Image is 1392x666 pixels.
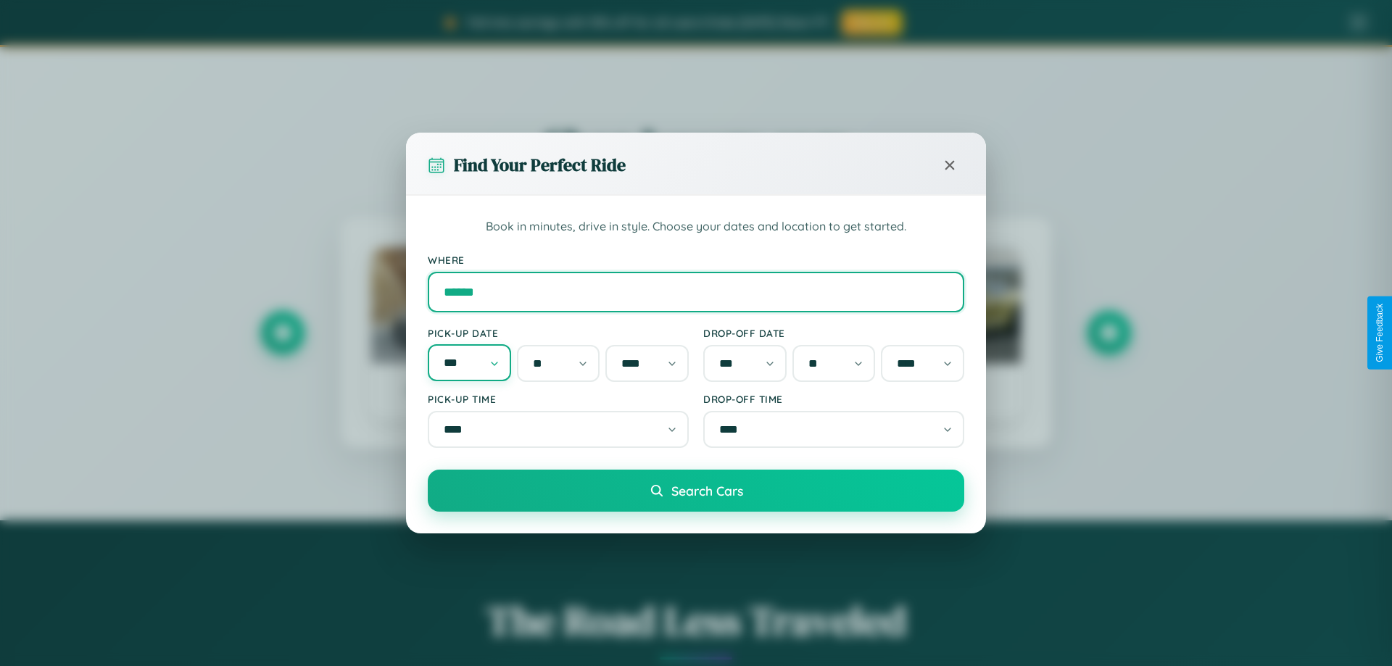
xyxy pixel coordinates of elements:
h3: Find Your Perfect Ride [454,153,626,177]
label: Pick-up Time [428,393,689,405]
button: Search Cars [428,470,964,512]
label: Pick-up Date [428,327,689,339]
label: Drop-off Time [703,393,964,405]
label: Where [428,254,964,266]
p: Book in minutes, drive in style. Choose your dates and location to get started. [428,217,964,236]
span: Search Cars [671,483,743,499]
label: Drop-off Date [703,327,964,339]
